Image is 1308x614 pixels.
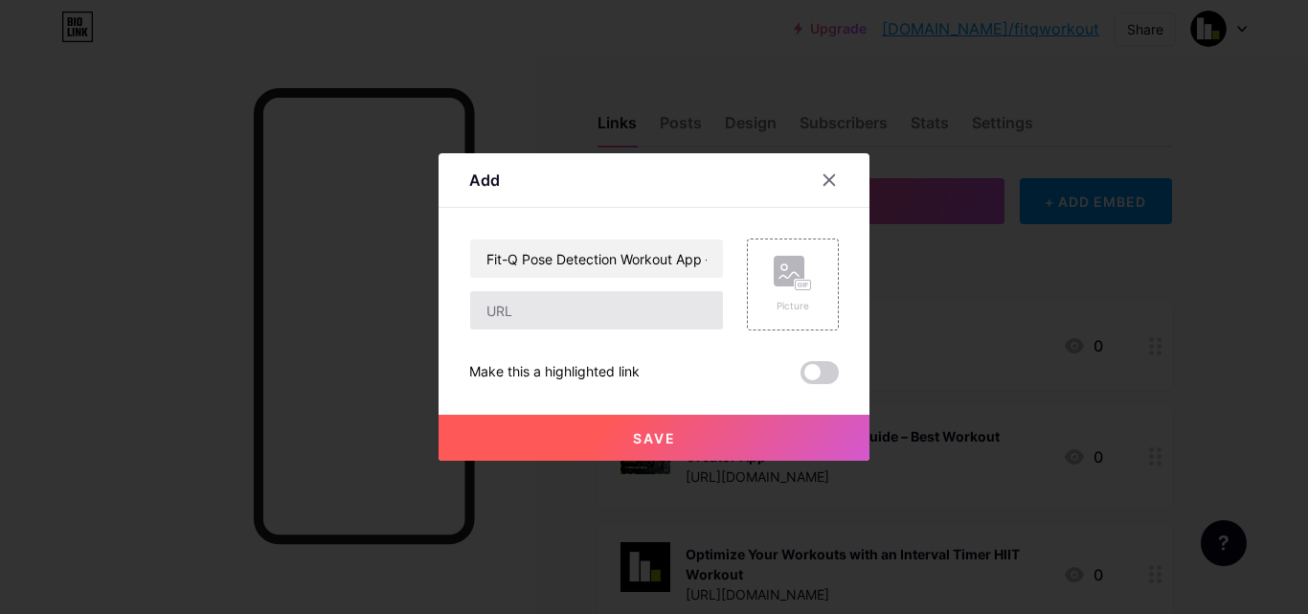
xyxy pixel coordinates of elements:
div: Picture [774,299,812,313]
input: Title [470,239,723,278]
span: Save [633,430,676,446]
div: Add [469,169,500,192]
input: URL [470,291,723,330]
div: Make this a highlighted link [469,361,640,384]
button: Save [439,415,869,461]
